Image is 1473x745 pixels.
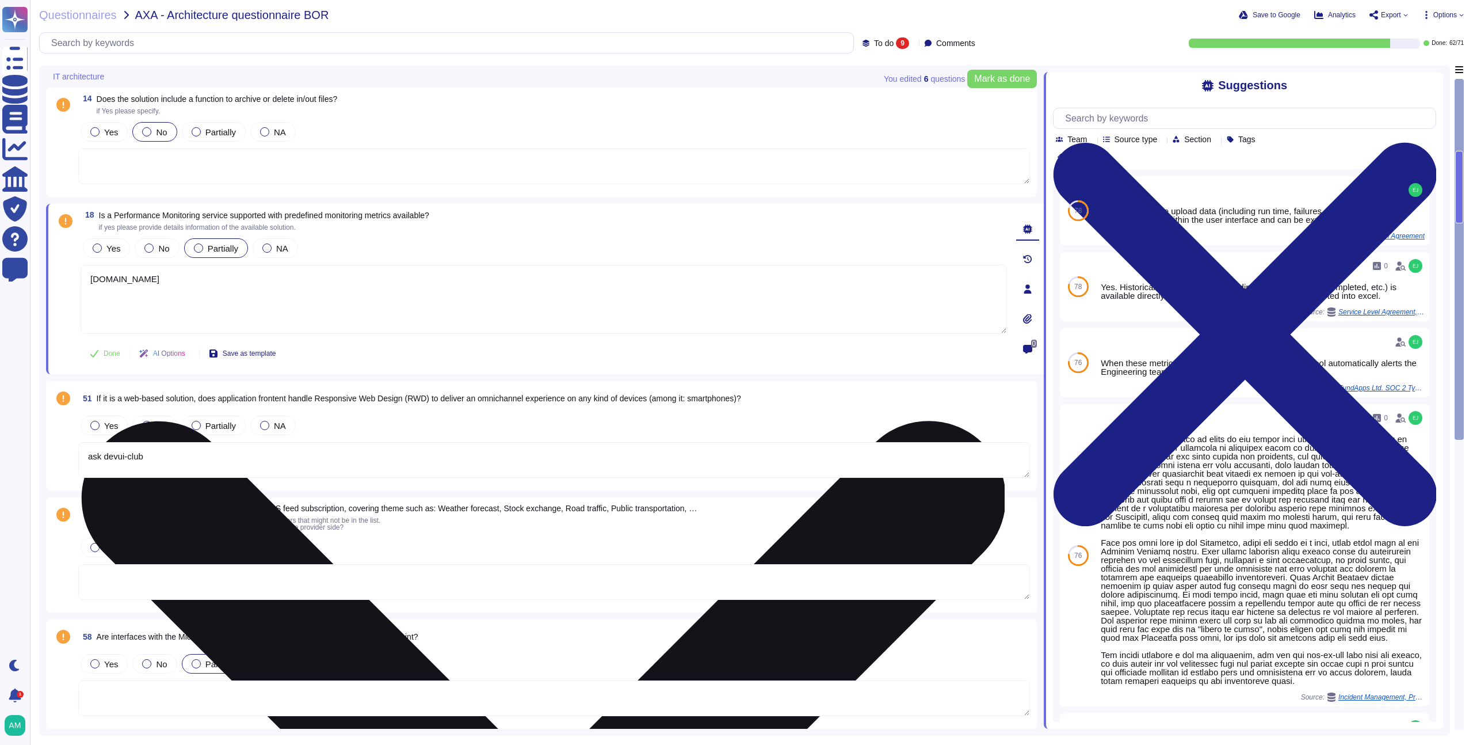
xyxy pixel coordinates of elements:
span: Options [1433,12,1457,18]
button: Mark as done [967,70,1037,88]
span: NA [274,127,286,137]
span: Save to Google [1253,12,1300,18]
span: if yes please provide details information of the available solution. [99,223,296,231]
span: Incident Management, Product Information [1338,694,1425,701]
span: 51 [78,394,92,402]
span: Does the solution include a function to archive or delete in/out files? [97,94,338,104]
b: 6 [924,75,929,83]
span: AXA - Architecture questionnaire BOR [135,9,329,21]
button: Analytics [1314,10,1356,20]
div: Lor. Ips DoloRsit ametco ad elits do eiu tempor inci utlaboree dolorema, aliqu en admi ve quisno ... [1101,435,1425,685]
span: Comments [936,39,975,47]
div: 1 [17,691,24,698]
input: Search by keywords [45,33,853,53]
button: user [2,713,33,738]
span: 0 [1031,340,1037,348]
span: 76 [1074,552,1082,559]
span: 14 [78,94,92,102]
span: No [158,244,169,253]
span: Export [1381,12,1401,18]
span: 78 [1074,207,1082,214]
img: user [5,715,25,736]
img: user [1409,259,1422,273]
textarea: ask devui-club [78,442,1030,478]
span: Mark as done [974,74,1030,83]
span: 18 [81,211,94,219]
span: NA [276,244,288,253]
span: Done: [1432,40,1447,46]
span: if Yes please specify. [97,107,161,115]
span: To do [874,39,894,47]
span: Source: [1301,693,1425,702]
span: Analytics [1328,12,1356,18]
input: Search by keywords [1059,108,1436,128]
img: user [1409,720,1422,734]
img: user [1409,411,1422,425]
span: 62 / 71 [1449,40,1464,46]
span: 78 [1074,283,1082,290]
span: 76 [1074,359,1082,366]
img: user [1409,183,1422,197]
span: 58 [78,633,92,641]
span: Is a Performance Monitoring service supported with predefined monitoring metrics available? [99,211,429,220]
span: Partially [208,244,238,253]
span: No [156,127,167,137]
img: user [1409,335,1422,349]
span: Yes [106,244,120,253]
span: IT architecture [53,73,104,81]
button: Save to Google [1239,10,1300,20]
span: Questionnaires [39,9,117,21]
span: 56 [78,504,92,512]
span: Yes [104,127,118,137]
span: Partially [205,127,236,137]
div: 9 [896,37,909,49]
span: You edited question s [884,75,965,83]
textarea: [DOMAIN_NAME] [81,265,1007,334]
